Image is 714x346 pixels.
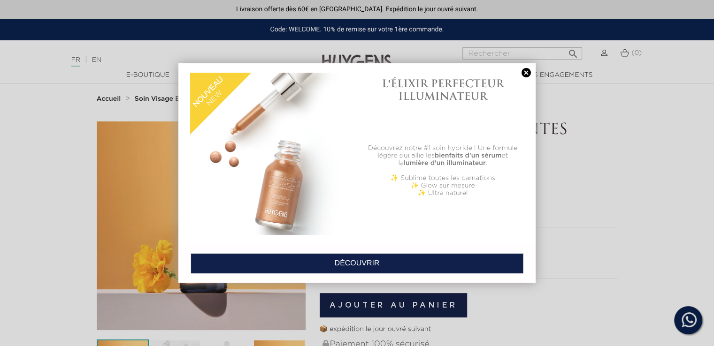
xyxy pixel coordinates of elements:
[362,189,524,197] p: ✨ Ultra naturel
[435,152,502,159] b: bienfaits d'un sérum
[362,182,524,189] p: ✨ Glow sur mesure
[362,77,524,102] h1: L'ÉLIXIR PERFECTEUR ILLUMINATEUR
[404,160,486,166] b: lumière d'un illuminateur
[362,174,524,182] p: ✨ Sublime toutes les carnations
[362,144,524,167] p: Découvrez notre #1 soin hybride ! Une formule légère qui allie les et la .
[191,253,523,274] a: DÉCOUVRIR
